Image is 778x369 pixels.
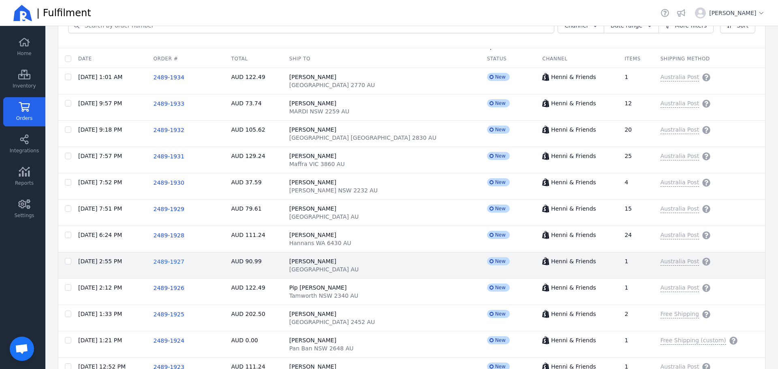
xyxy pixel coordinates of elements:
[618,173,654,200] td: 4
[154,311,184,318] span: 2489-1925
[154,56,178,62] span: order #
[17,50,31,57] span: Home
[660,99,699,108] span: Australia Post
[289,73,336,81] span: [PERSON_NAME]
[289,318,375,326] span: [GEOGRAPHIC_DATA] 2452 AU
[225,200,283,226] td: AUD 79.61
[618,279,654,305] td: 1
[487,310,510,318] span: New
[154,100,184,107] a: 2489-1933
[551,73,596,81] p: Henni & Friends
[618,68,654,94] td: 1
[289,81,375,89] span: [GEOGRAPHIC_DATA] 2770 AU
[487,126,510,134] span: New
[13,3,32,23] img: Ricemill Logo
[289,265,359,273] span: [GEOGRAPHIC_DATA] AU
[154,206,184,212] a: 2489-1929
[13,83,36,89] span: Inventory
[225,279,283,305] td: AUD 122.49
[154,74,184,81] a: 2489-1934
[551,152,596,160] p: Henni & Friends
[660,336,737,345] button: Free Shipping (custom)
[154,127,184,133] a: 2489-1932
[289,205,336,213] span: [PERSON_NAME]
[72,279,147,305] td: [DATE] 2:12 PM
[225,331,283,358] td: AUD 0.00
[618,331,654,358] td: 1
[289,239,351,247] span: Hannans WA 6430 AU
[551,178,596,186] p: Henni & Friends
[72,147,147,173] td: [DATE] 7:57 PM
[225,121,283,147] td: AUD 105.62
[10,147,39,154] span: Integrations
[289,99,336,107] span: [PERSON_NAME]
[660,56,710,62] span: shipping method
[487,205,510,213] span: New
[660,257,699,266] span: Australia Post
[618,147,654,173] td: 25
[660,178,699,187] span: Australia Post
[225,305,283,331] td: AUD 202.50
[154,337,184,344] a: 2489-1924
[154,153,184,160] a: 2489-1931
[551,99,596,107] p: Henni & Friends
[660,310,699,318] span: Free Shipping
[660,152,699,160] span: Australia Post
[154,285,184,291] a: 2489-1926
[660,152,711,160] button: Australia Post
[154,232,184,239] a: 2489-1928
[660,231,711,239] button: Australia Post
[660,126,711,134] button: Australia Post
[72,121,147,147] td: [DATE] 9:18 PM
[72,331,147,358] td: [DATE] 1:21 PM
[225,173,283,200] td: AUD 37.59
[490,48,492,50] span: incompleted
[660,284,699,292] span: Australia Post
[660,284,711,292] button: Australia Post
[72,252,147,279] td: [DATE] 2:55 PM
[289,344,354,352] span: Pan Ban NSW 2648 AU
[551,205,596,213] p: Henni & Friends
[289,231,336,239] span: [PERSON_NAME]
[289,284,347,292] span: Pip [PERSON_NAME]
[618,94,654,121] td: 12
[289,134,436,142] span: [GEOGRAPHIC_DATA] [GEOGRAPHIC_DATA] 2830 AU
[154,179,184,186] a: 2489-1930
[10,337,34,361] a: Open chat
[154,258,184,265] a: 2489-1927
[692,4,768,22] button: [PERSON_NAME]
[487,336,510,344] span: New
[487,73,510,81] span: New
[289,56,310,62] span: ship to
[618,226,654,252] td: 24
[225,68,283,94] td: AUD 122.49
[660,126,699,134] span: Australia Post
[487,178,510,186] span: New
[660,336,726,345] span: Free Shipping (custom)
[72,200,147,226] td: [DATE] 7:51 PM
[289,107,349,115] span: MARDI NSW 2259 AU
[551,284,596,292] p: Henni & Friends
[618,305,654,331] td: 2
[16,115,32,122] span: Orders
[487,231,510,239] span: New
[660,257,711,266] button: Australia Post
[289,213,359,221] span: [GEOGRAPHIC_DATA] AU
[72,226,147,252] td: [DATE] 6:24 PM
[551,257,596,265] p: Henni & Friends
[660,73,711,81] button: Australia Post
[551,231,596,239] p: Henni & Friends
[225,94,283,121] td: AUD 73.74
[618,252,654,279] td: 1
[15,180,34,186] span: Reports
[72,173,147,200] td: [DATE] 7:52 PM
[225,147,283,173] td: AUD 129.24
[289,310,336,318] span: [PERSON_NAME]
[14,212,34,219] span: Settings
